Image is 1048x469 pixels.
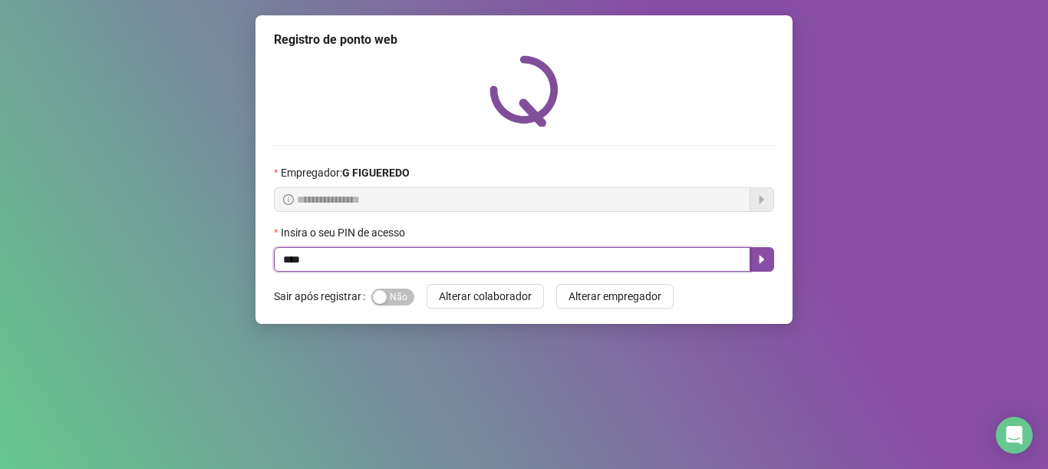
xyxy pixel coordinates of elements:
[568,288,661,305] span: Alterar empregador
[756,253,768,266] span: caret-right
[556,284,674,309] button: Alterar empregador
[342,167,410,179] strong: G FIGUEREDO
[281,164,410,181] span: Empregador :
[274,224,415,241] label: Insira o seu PIN de acesso
[274,284,371,309] label: Sair após registrar
[489,55,559,127] img: QRPoint
[427,284,544,309] button: Alterar colaborador
[996,417,1033,454] div: Open Intercom Messenger
[439,288,532,305] span: Alterar colaborador
[283,194,294,205] span: info-circle
[274,31,774,49] div: Registro de ponto web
